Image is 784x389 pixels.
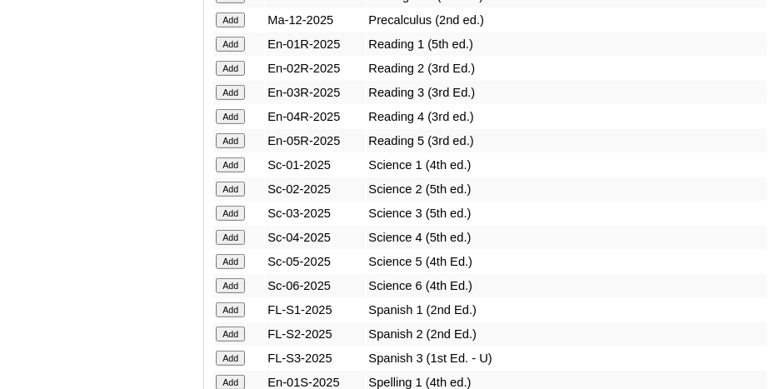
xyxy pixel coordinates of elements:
input: Add [216,254,245,269]
input: Add [216,157,245,172]
td: Science 2 (5th ed.) [366,177,767,201]
input: Add [216,61,245,76]
input: Add [216,133,245,148]
input: Add [216,278,245,293]
input: Add [216,85,245,100]
td: Sc-02-2025 [265,177,365,201]
td: Spanish 1 (2nd Ed.) [366,298,767,322]
td: Science 3 (5th ed.) [366,202,767,225]
input: Add [216,109,245,124]
td: Science 5 (4th Ed.) [366,250,767,273]
input: Add [216,206,245,221]
td: En-05R-2025 [265,129,365,152]
td: Sc-06-2025 [265,274,365,297]
td: Precalculus (2nd ed.) [366,8,767,32]
input: Add [216,37,245,52]
td: Sc-04-2025 [265,226,365,249]
input: Add [216,327,245,342]
td: En-01R-2025 [265,32,365,56]
td: Sc-03-2025 [265,202,365,225]
input: Add [216,182,245,197]
td: En-03R-2025 [265,81,365,104]
input: Add [216,302,245,317]
td: Reading 1 (5th ed.) [366,32,767,56]
td: Reading 5 (3rd ed.) [366,129,767,152]
td: Spanish 3 (1st Ed. - U) [366,347,767,370]
td: FL-S1-2025 [265,298,365,322]
td: Sc-01-2025 [265,153,365,177]
td: Reading 2 (3rd Ed.) [366,57,767,80]
td: Science 4 (5th ed.) [366,226,767,249]
td: Spanish 2 (2nd Ed.) [366,322,767,346]
td: FL-S3-2025 [265,347,365,370]
td: Science 6 (4th Ed.) [366,274,767,297]
input: Add [216,230,245,245]
td: En-04R-2025 [265,105,365,128]
td: En-02R-2025 [265,57,365,80]
td: Ma-12-2025 [265,8,365,32]
td: Science 1 (4th ed.) [366,153,767,177]
td: Sc-05-2025 [265,250,365,273]
input: Add [216,12,245,27]
td: FL-S2-2025 [265,322,365,346]
input: Add [216,351,245,366]
td: Reading 4 (3rd ed.) [366,105,767,128]
td: Reading 3 (3rd Ed.) [366,81,767,104]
